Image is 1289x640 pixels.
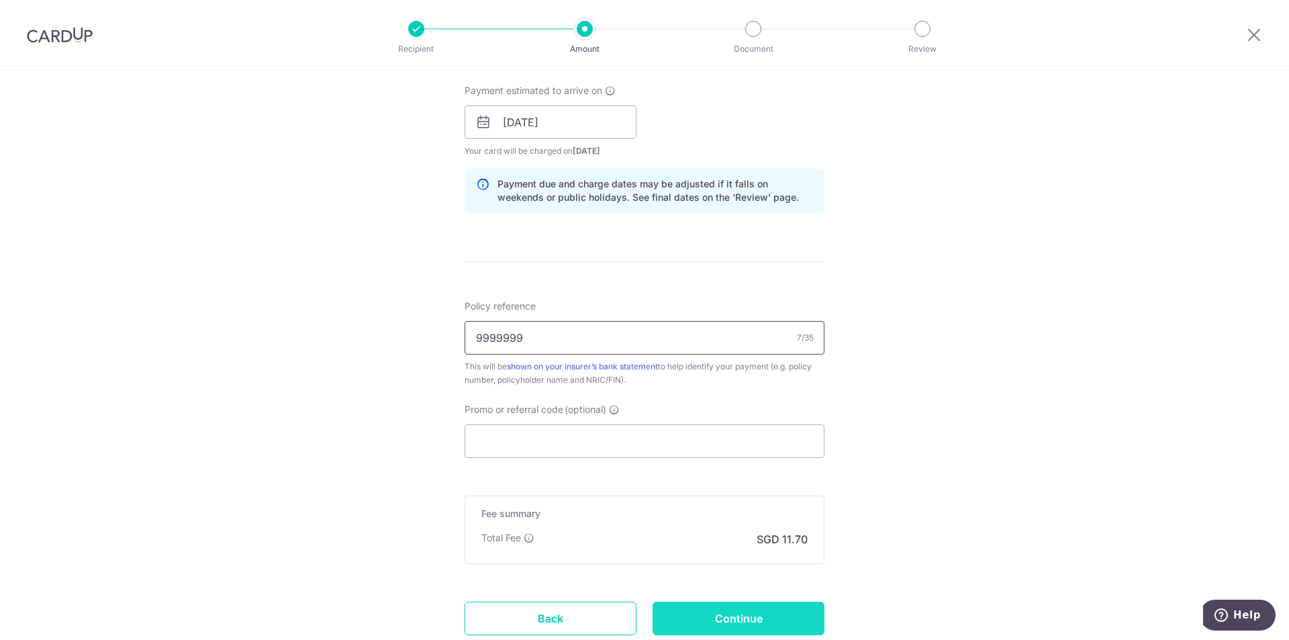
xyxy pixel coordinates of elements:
p: Recipient [367,42,466,56]
a: Back [465,602,636,635]
span: Promo or referral code [465,403,563,416]
a: shown on your insurer’s bank statement [507,361,658,371]
label: Policy reference [465,300,536,313]
img: CardUp [27,27,93,43]
p: Payment due and charge dates may be adjusted if it falls on weekends or public holidays. See fina... [497,177,813,204]
p: SGD 11.70 [757,531,808,547]
h5: Fee summary [481,507,808,520]
div: This will be to help identify your payment (e.g. policy number, policyholder name and NRIC/FIN). [465,360,824,387]
span: [DATE] [573,146,600,156]
span: Your card will be charged on [465,144,636,158]
div: 7/35 [797,331,814,345]
p: Total Fee [481,531,521,545]
p: Amount [535,42,634,56]
iframe: Opens a widget where you can find more information [1203,600,1276,633]
input: Continue [653,602,824,635]
input: DD / MM / YYYY [465,105,636,139]
span: (optional) [565,403,606,416]
p: Document [704,42,803,56]
p: Review [873,42,972,56]
span: Payment estimated to arrive on [465,84,602,97]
